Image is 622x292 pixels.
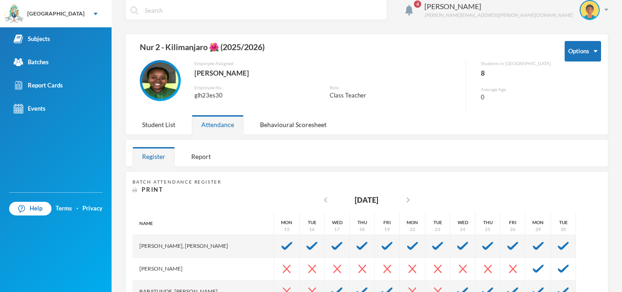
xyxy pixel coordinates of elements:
[460,226,465,233] div: 24
[483,219,493,226] div: Thu
[383,219,391,226] div: Fri
[133,179,221,184] span: Batch Attendance Register
[133,212,274,235] div: Name
[76,204,78,213] div: ·
[133,147,175,166] div: Register
[414,0,421,8] span: 4
[281,219,292,226] div: Mon
[535,226,541,233] div: 29
[458,219,468,226] div: Wed
[384,226,390,233] div: 19
[194,91,316,100] div: glh23es30
[481,67,551,79] div: 8
[308,219,316,226] div: Tue
[561,226,566,233] div: 30
[435,226,440,233] div: 23
[359,226,365,233] div: 18
[250,115,336,134] div: Behavioural Scoresheet
[330,91,459,100] div: Class Teacher
[334,226,340,233] div: 17
[130,6,138,15] img: search
[133,258,274,281] div: [PERSON_NAME]
[194,60,459,67] div: Employee Assigned
[481,60,551,67] div: Students in [GEOGRAPHIC_DATA]
[133,235,274,258] div: [PERSON_NAME], [PERSON_NAME]
[485,226,490,233] div: 25
[14,104,46,113] div: Events
[357,219,367,226] div: Thu
[14,57,49,67] div: Batches
[510,226,515,233] div: 26
[82,204,102,213] a: Privacy
[142,186,163,193] span: Print
[5,5,23,23] img: logo
[192,115,244,134] div: Attendance
[424,1,573,12] div: [PERSON_NAME]
[407,219,418,226] div: Mon
[142,62,178,99] img: EMPLOYEE
[194,84,316,91] div: Employee No.
[194,67,459,79] div: [PERSON_NAME]
[14,34,50,44] div: Subjects
[433,219,442,226] div: Tue
[581,1,599,19] img: STUDENT
[355,195,378,205] div: [DATE]
[309,226,315,233] div: 16
[332,219,342,226] div: Wed
[565,41,601,61] button: Options
[532,219,544,226] div: Mon
[14,81,63,90] div: Report Cards
[320,195,331,205] i: chevron_left
[9,202,51,215] a: Help
[27,10,85,18] div: [GEOGRAPHIC_DATA]
[403,195,413,205] i: chevron_right
[481,86,551,93] div: Average Age
[182,147,220,166] div: Report
[410,226,415,233] div: 22
[330,84,459,91] div: Role
[481,93,551,102] div: 0
[133,41,551,60] div: Nur 2 - Kilimanjaro 🌺 (2025/2026)
[509,219,516,226] div: Fri
[284,226,290,233] div: 15
[559,219,568,226] div: Tue
[56,204,72,213] a: Terms
[133,115,185,134] div: Student List
[424,12,573,19] div: [PERSON_NAME][EMAIL_ADDRESS][PERSON_NAME][DOMAIN_NAME]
